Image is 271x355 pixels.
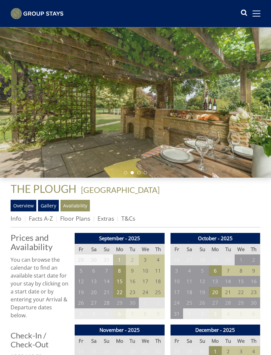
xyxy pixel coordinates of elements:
[196,244,209,255] th: Su
[222,265,235,276] td: 7
[196,308,209,319] td: 2
[113,308,126,319] td: 6
[78,185,160,195] span: -
[183,244,196,255] th: Sa
[248,287,260,298] td: 23
[170,254,183,265] td: 26
[152,297,165,308] td: 2
[75,244,88,255] th: Fr
[196,254,209,265] td: 28
[97,214,114,222] a: Extras
[152,265,165,276] td: 11
[196,335,209,346] th: Su
[121,214,135,222] a: T&Cs
[139,287,152,298] td: 24
[139,254,152,265] td: 3
[126,265,139,276] td: 9
[113,244,126,255] th: Mo
[170,297,183,308] td: 24
[75,276,88,287] td: 12
[87,265,100,276] td: 6
[87,335,100,346] th: Sa
[209,297,222,308] td: 27
[126,244,139,255] th: Tu
[248,244,260,255] th: Th
[100,265,113,276] td: 7
[248,265,260,276] td: 9
[152,335,165,346] th: Th
[170,233,260,244] th: October - 2025
[87,276,100,287] td: 13
[235,335,248,346] th: We
[222,276,235,287] td: 14
[87,287,100,298] td: 20
[11,331,69,349] h3: Check-In / Check-Out
[248,276,260,287] td: 16
[209,287,222,298] td: 20
[100,297,113,308] td: 28
[170,325,260,335] th: December - 2025
[87,308,100,319] td: 4
[235,297,248,308] td: 29
[209,308,222,319] td: 3
[222,254,235,265] td: 30
[139,276,152,287] td: 17
[11,256,69,319] p: You can browse the calendar to find an available start date for your stay by clicking on a start ...
[139,308,152,319] td: 8
[183,276,196,287] td: 11
[152,308,165,319] td: 9
[183,265,196,276] td: 4
[235,276,248,287] td: 15
[87,244,100,255] th: Sa
[126,287,139,298] td: 23
[75,265,88,276] td: 5
[183,335,196,346] th: Sa
[75,287,88,298] td: 19
[11,200,36,211] a: Overview
[75,254,88,265] td: 29
[248,335,260,346] th: Th
[222,297,235,308] td: 28
[100,254,113,265] td: 31
[170,265,183,276] td: 3
[126,335,139,346] th: Tu
[113,287,126,298] td: 22
[100,335,113,346] th: Su
[196,287,209,298] td: 19
[139,335,152,346] th: We
[170,244,183,255] th: Fr
[209,265,222,276] td: 6
[209,254,222,265] td: 29
[11,8,63,19] img: Group Stays
[100,276,113,287] td: 14
[139,265,152,276] td: 10
[209,335,222,346] th: Mo
[222,335,235,346] th: Tu
[152,276,165,287] td: 18
[126,297,139,308] td: 30
[75,325,165,335] th: November - 2025
[113,276,126,287] td: 15
[29,214,53,222] a: Facts A-Z
[11,214,21,222] a: Info
[60,214,90,222] a: Floor Plans
[126,308,139,319] td: 7
[235,254,248,265] td: 1
[81,185,160,195] a: [GEOGRAPHIC_DATA]
[75,335,88,346] th: Fr
[11,182,78,195] a: THE PLOUGH
[235,287,248,298] td: 22
[235,265,248,276] td: 8
[170,287,183,298] td: 17
[38,200,59,211] a: Gallery
[113,335,126,346] th: Mo
[222,308,235,319] td: 4
[11,233,69,251] a: Prices and Availability
[75,308,88,319] td: 3
[152,287,165,298] td: 25
[196,276,209,287] td: 12
[139,297,152,308] td: 1
[170,335,183,346] th: Fr
[100,244,113,255] th: Su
